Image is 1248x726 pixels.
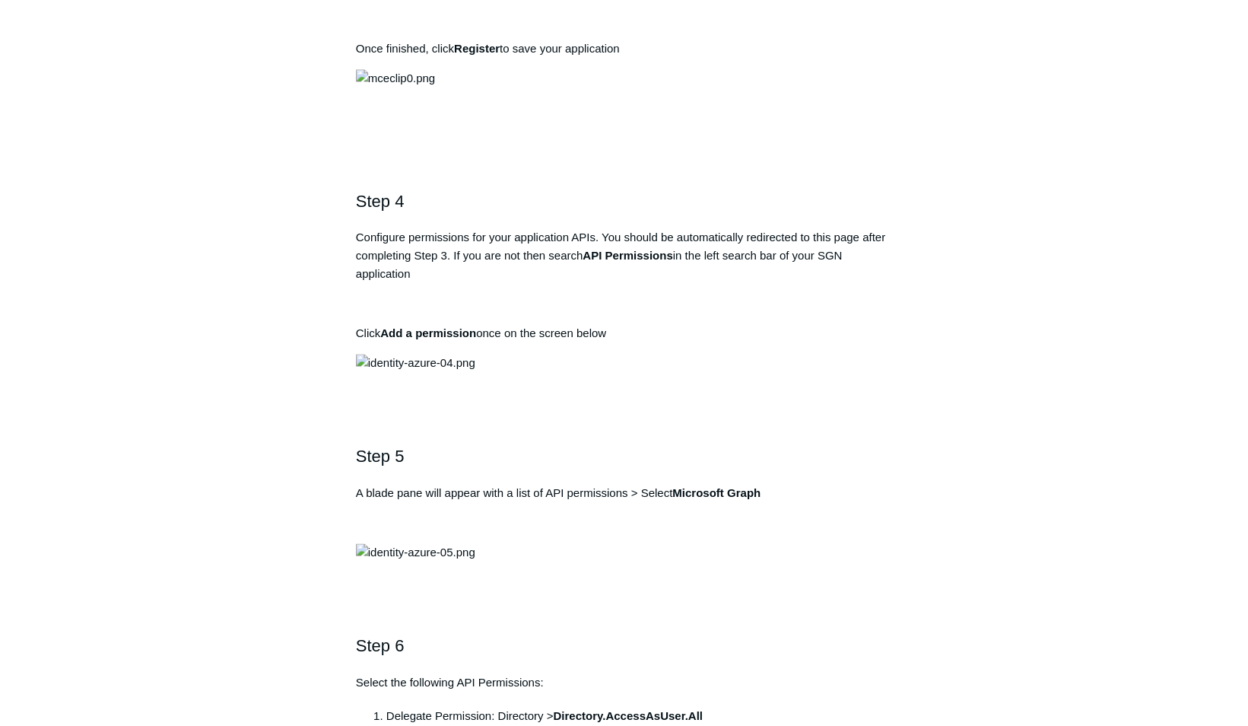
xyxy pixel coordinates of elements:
p: Once finished, click to save your application [356,40,893,58]
img: mceclip0.png [356,69,435,88]
strong: Directory.AccessAsUser.All [553,708,703,721]
p: Select the following API Permissions: [356,673,893,691]
p: A blade pane will appear with a list of API permissions > Select [356,484,893,502]
h2: Step 6 [356,632,893,659]
li: Delegate Permission: Directory > [386,706,893,724]
h2: Step 4 [356,188,893,215]
img: identity-azure-04.png [356,354,475,372]
strong: Microsoft Graph [672,486,761,499]
strong: Register [454,42,500,55]
p: Click once on the screen below [356,324,893,342]
strong: API Permissions [583,249,672,262]
img: identity-azure-05.png [356,543,475,562]
p: Configure permissions for your application APIs. You should be automatically redirected to this p... [356,228,893,283]
h2: Step 5 [356,443,893,470]
strong: Add a permission [380,326,476,339]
